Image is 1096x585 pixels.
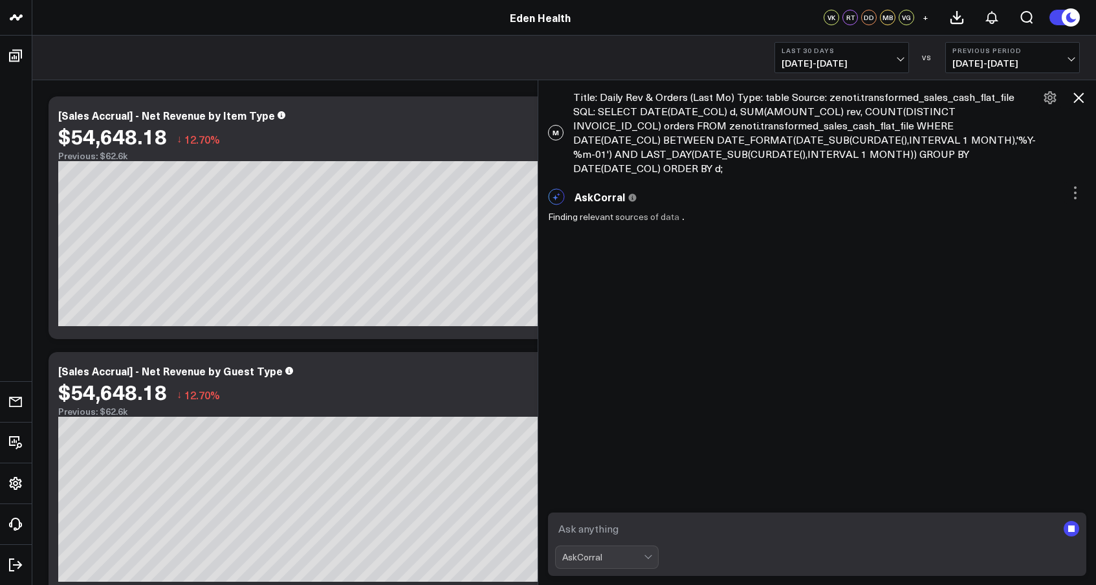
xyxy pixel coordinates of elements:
div: DD [861,10,877,25]
div: Finding relevant sources of data [548,212,693,222]
span: 12.70% [184,132,220,146]
div: VG [899,10,914,25]
div: [Sales Accrual] - Net Revenue by Guest Type [58,364,283,378]
b: Last 30 Days [782,47,902,54]
span: 12.70% [184,388,220,402]
b: Previous Period [952,47,1073,54]
button: Previous Period[DATE]-[DATE] [945,42,1080,73]
span: ↓ [177,131,182,148]
a: Eden Health [510,10,571,25]
span: ↓ [177,386,182,403]
div: MB [880,10,895,25]
div: Previous: $62.6k [58,151,906,161]
span: M [548,125,564,140]
span: [DATE] - [DATE] [782,58,902,69]
div: $54,648.18 [58,124,167,148]
div: VK [824,10,839,25]
div: AskCorral [562,552,644,562]
div: Previous: $62.6k [58,406,906,417]
div: VS [915,54,939,61]
button: Last 30 Days[DATE]-[DATE] [774,42,909,73]
span: AskCorral [575,190,625,204]
div: [Sales Accrual] - Net Revenue by Item Type [58,108,275,122]
div: Title: Daily Rev & Orders (Last Mo) Type: table Source: zenoti.transformed_sales_cash_flat_file S... [538,83,1096,182]
div: $54,648.18 [58,380,167,403]
button: + [917,10,933,25]
span: + [923,13,928,22]
span: [DATE] - [DATE] [952,58,1073,69]
div: RT [842,10,858,25]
